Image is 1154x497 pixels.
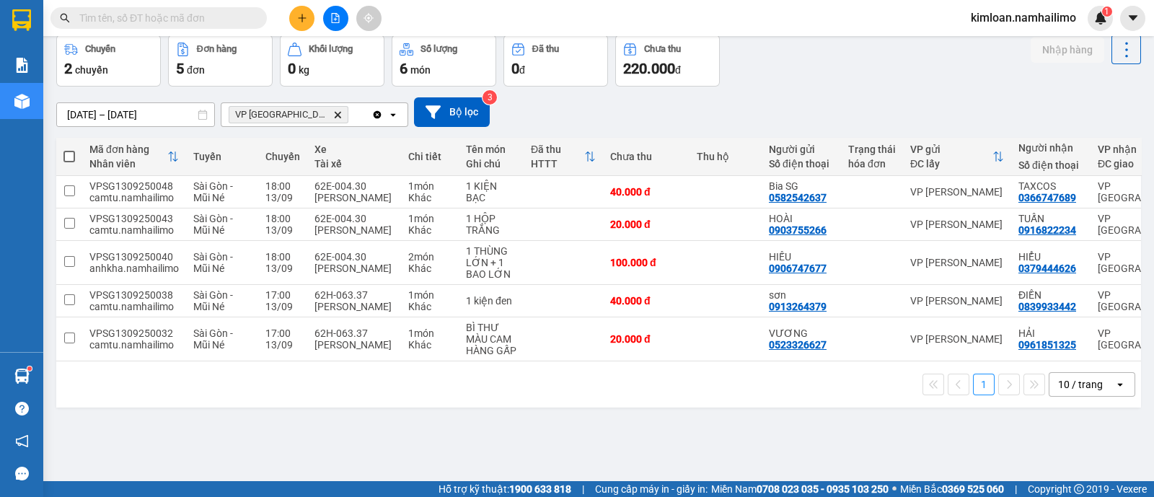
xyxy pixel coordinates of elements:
[610,257,682,268] div: 100.000 đ
[408,289,452,301] div: 1 món
[509,483,571,495] strong: 1900 633 818
[408,180,452,192] div: 1 món
[466,158,516,170] div: Ghi chú
[414,97,490,127] button: Bộ lọc
[408,301,452,312] div: Khác
[610,186,682,198] div: 40.000 đ
[503,35,608,87] button: Đã thu0đ
[610,333,682,345] div: 20.000 đ
[769,144,834,155] div: Người gửi
[408,339,452,351] div: Khác
[1018,263,1076,274] div: 0379444626
[532,44,559,54] div: Đã thu
[959,9,1088,27] span: kimloan.namhailimo
[610,219,682,230] div: 20.000 đ
[85,44,115,54] div: Chuyến
[531,158,584,170] div: HTTT
[82,138,186,176] th: Toggle SortBy
[314,301,394,312] div: [PERSON_NAME]
[280,35,384,87] button: Khối lượng0kg
[1127,12,1140,25] span: caret-down
[89,224,179,236] div: camtu.namhailimo
[1015,481,1017,497] span: |
[75,64,108,76] span: chuyến
[15,402,29,415] span: question-circle
[235,109,327,120] span: VP chợ Mũi Né
[1058,377,1103,392] div: 10 / trang
[910,257,1004,268] div: VP [PERSON_NAME]
[466,144,516,155] div: Tên món
[511,60,519,77] span: 0
[769,301,827,312] div: 0913264379
[89,263,179,274] div: anhkha.namhailimo
[408,251,452,263] div: 2 món
[89,192,179,203] div: camtu.namhailimo
[265,151,300,162] div: Chuyến
[610,295,682,307] div: 40.000 đ
[14,58,30,73] img: solution-icon
[314,263,394,274] div: [PERSON_NAME]
[57,103,214,126] input: Select a date range.
[408,263,452,274] div: Khác
[89,339,179,351] div: camtu.namhailimo
[323,6,348,31] button: file-add
[265,301,300,312] div: 13/09
[89,301,179,312] div: camtu.namhailimo
[466,245,516,280] div: 1 THÙNG LỚN + 1 BAO LỚN
[1018,142,1083,154] div: Người nhận
[769,327,834,339] div: VƯƠNG
[1102,6,1112,17] sup: 1
[176,60,184,77] span: 5
[408,224,452,236] div: Khác
[466,295,516,307] div: 1 kiện đen
[623,60,675,77] span: 220.000
[314,180,394,192] div: 62E-004.30
[187,64,205,76] span: đơn
[314,144,394,155] div: Xe
[314,327,394,339] div: 62H-063.37
[1114,379,1126,390] svg: open
[466,213,516,236] div: 1 HỘP TRẮNG
[1018,224,1076,236] div: 0916822234
[265,192,300,203] div: 13/09
[265,251,300,263] div: 18:00
[910,333,1004,345] div: VP [PERSON_NAME]
[892,486,897,492] span: ⚪️
[314,158,394,170] div: Tài xế
[910,144,992,155] div: VP gửi
[193,180,233,203] span: Sài Gòn - Mũi Né
[910,186,1004,198] div: VP [PERSON_NAME]
[519,64,525,76] span: đ
[265,263,300,274] div: 13/09
[314,289,394,301] div: 62H-063.37
[168,35,273,87] button: Đơn hàng5đơn
[265,213,300,224] div: 18:00
[14,369,30,384] img: warehouse-icon
[466,180,516,203] div: 1 KIỆN BẠC
[410,64,431,76] span: món
[60,13,70,23] span: search
[265,289,300,301] div: 17:00
[644,44,681,54] div: Chưa thu
[288,60,296,77] span: 0
[387,109,399,120] svg: open
[330,13,340,23] span: file-add
[1018,339,1076,351] div: 0961851325
[193,289,233,312] span: Sài Gòn - Mũi Né
[197,44,237,54] div: Đơn hàng
[408,327,452,339] div: 1 món
[769,158,834,170] div: Số điện thoại
[408,213,452,224] div: 1 món
[299,64,309,76] span: kg
[297,13,307,23] span: plus
[439,481,571,497] span: Hỗ trợ kỹ thuật:
[15,434,29,448] span: notification
[769,289,834,301] div: sơn
[1074,484,1084,494] span: copyright
[942,483,1004,495] strong: 0369 525 060
[408,151,452,162] div: Chi tiết
[7,7,58,58] img: logo.jpg
[582,481,584,497] span: |
[769,192,827,203] div: 0582542637
[1018,192,1076,203] div: 0366747689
